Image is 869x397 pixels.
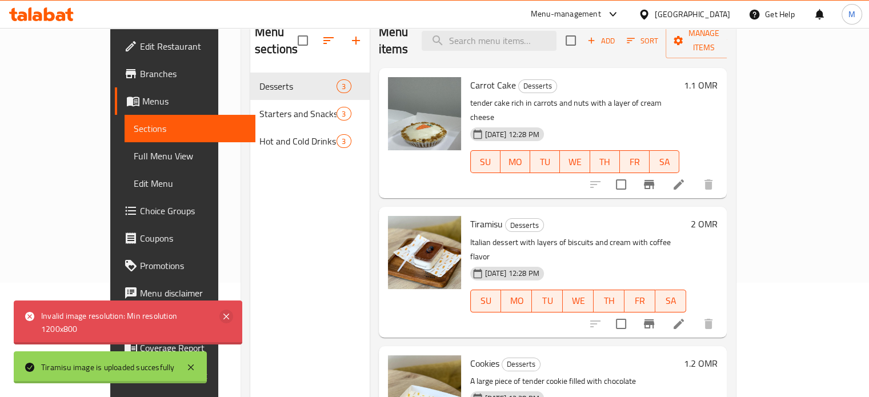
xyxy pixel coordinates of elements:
span: Carrot Cake [470,77,516,94]
a: Edit menu item [672,317,686,331]
span: Sections [134,122,246,135]
div: items [337,134,351,148]
button: Add [583,32,619,50]
nav: Menu sections [250,68,370,159]
p: tender cake rich in carrots and nuts with a layer of cream cheese [470,96,680,125]
span: Add [586,34,616,47]
span: Sort [627,34,658,47]
h6: 1.1 OMR [684,77,718,93]
span: Tiramisu [470,215,503,232]
span: SA [654,154,675,170]
span: Select to update [609,312,633,336]
button: SU [470,150,500,173]
button: Sort [624,32,661,50]
h6: 2 OMR [691,216,718,232]
button: Branch-specific-item [635,171,663,198]
div: Desserts [505,218,544,232]
div: Desserts [518,79,557,93]
span: MO [505,154,526,170]
a: Edit Restaurant [115,33,255,60]
button: MO [500,150,530,173]
button: Add section [342,27,370,54]
span: Sort sections [315,27,342,54]
h6: 1.2 OMR [684,355,718,371]
div: [GEOGRAPHIC_DATA] [655,8,730,21]
button: TU [530,150,560,173]
span: Choice Groups [140,204,246,218]
span: Select all sections [291,29,315,53]
span: [DATE] 12:28 PM [480,129,544,140]
button: SU [470,290,502,312]
span: [DATE] 12:28 PM [480,268,544,279]
img: Tiramisu [388,216,461,289]
a: Menus [115,87,255,115]
button: delete [695,171,722,198]
span: SU [475,154,496,170]
button: TH [594,290,624,312]
a: Branches [115,60,255,87]
span: FR [624,154,645,170]
span: TH [598,292,620,309]
a: Sections [125,115,255,142]
img: Carrot Cake [388,77,461,150]
span: Menus [142,94,246,108]
a: Edit menu item [672,178,686,191]
div: Desserts3 [250,73,370,100]
a: Edit Menu [125,170,255,197]
button: FR [624,290,655,312]
span: Edit Menu [134,177,246,190]
span: Desserts [259,79,337,93]
button: Branch-specific-item [635,310,663,338]
div: Hot and Cold Drinks3 [250,127,370,155]
input: search [422,31,556,51]
button: Manage items [666,23,742,58]
div: Invalid image resolution: Min resolution 1200x800 [41,310,210,335]
button: TH [590,150,620,173]
div: Tiramisu image is uploaded succesfully [41,361,175,374]
div: Menu-management [531,7,601,21]
span: Select section [559,29,583,53]
a: Full Menu View [125,142,255,170]
p: A large piece of tender cookie filled with chocolate [470,374,680,388]
span: Full Menu View [134,149,246,163]
span: Coupons [140,231,246,245]
span: SA [660,292,682,309]
h2: Menu sections [255,23,298,58]
a: Coupons [115,224,255,252]
span: Menu disclaimer [140,286,246,300]
span: Cookies [470,355,499,372]
span: WE [564,154,585,170]
a: Promotions [115,252,255,279]
span: M [848,8,855,21]
button: MO [501,290,532,312]
span: Promotions [140,259,246,272]
span: Manage items [675,26,733,55]
span: WE [567,292,589,309]
span: 3 [337,109,350,119]
span: 3 [337,81,350,92]
button: WE [560,150,590,173]
p: Italian dessert with layers of biscuits and cream with coffee flavor [470,235,687,264]
span: TU [536,292,558,309]
span: FR [629,292,651,309]
span: Branches [140,67,246,81]
span: Edit Restaurant [140,39,246,53]
span: Coverage Report [140,341,246,355]
div: items [337,107,351,121]
span: 3 [337,136,350,147]
span: Desserts [506,219,543,232]
span: MO [506,292,527,309]
span: Add item [583,32,619,50]
button: SA [655,290,686,312]
span: Starters and Snacks [259,107,337,121]
button: FR [620,150,650,173]
button: SA [650,150,679,173]
a: Coverage Report [115,334,255,362]
span: Hot and Cold Drinks [259,134,337,148]
button: delete [695,310,722,338]
span: Desserts [519,79,556,93]
button: TU [532,290,563,312]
